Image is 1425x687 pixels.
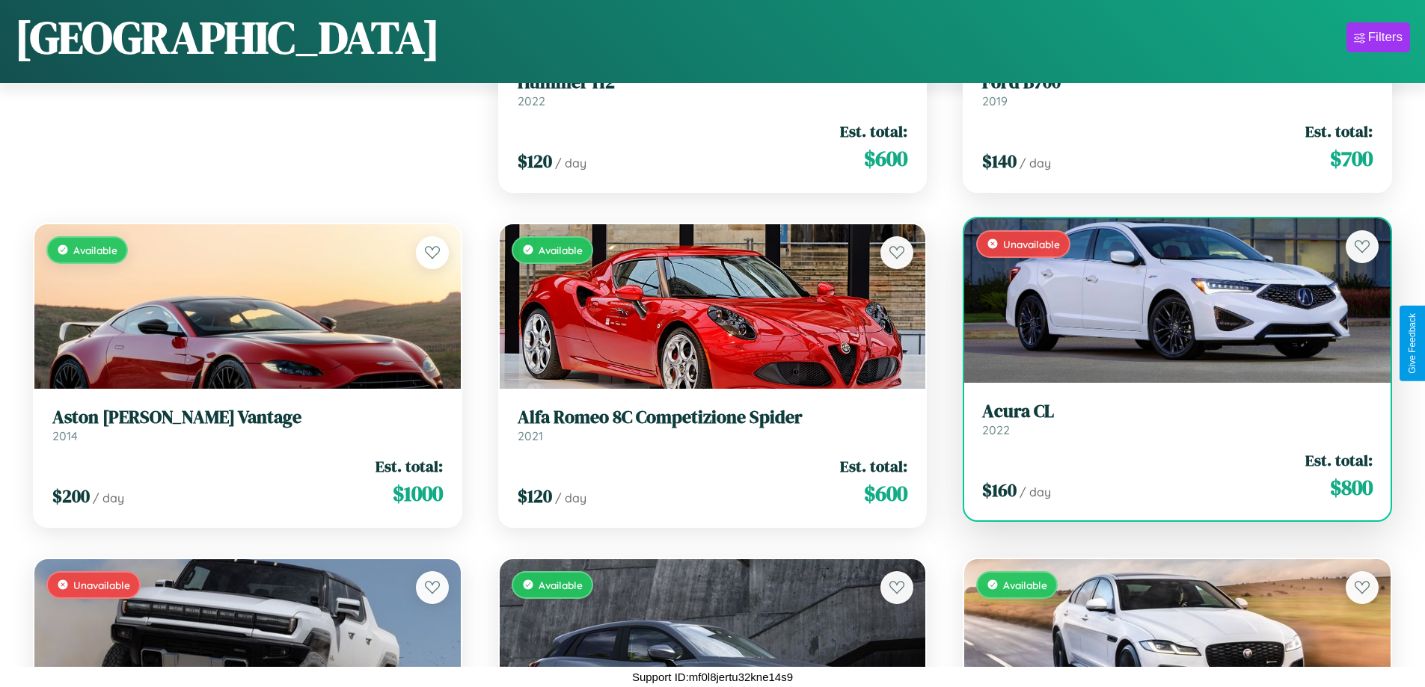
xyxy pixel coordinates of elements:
[1407,313,1418,374] div: Give Feedback
[1020,484,1051,499] span: / day
[518,72,908,93] h3: Hummer H2
[840,120,907,142] span: Est. total:
[1330,472,1373,502] span: $ 800
[982,401,1373,437] a: Acura CL2022
[982,72,1373,108] a: Ford B7002019
[1003,238,1060,250] span: Unavailable
[52,428,78,443] span: 2014
[1003,579,1047,591] span: Available
[555,490,586,505] span: / day
[982,72,1373,93] h3: Ford B700
[982,149,1017,173] span: $ 140
[982,422,1010,437] span: 2022
[73,579,130,591] span: Unavailable
[73,244,117,256] span: Available
[555,155,586,170] span: / day
[539,579,583,591] span: Available
[539,244,583,256] span: Available
[982,478,1017,502] span: $ 160
[982,93,1008,108] span: 2019
[864,144,907,173] span: $ 600
[840,455,907,477] span: Est. total:
[52,407,443,428] h3: Aston [PERSON_NAME] Vantage
[864,478,907,508] span: $ 600
[518,72,908,108] a: Hummer H22022
[1020,155,1051,170] span: / day
[15,7,440,68] h1: [GEOGRAPHIC_DATA]
[518,428,543,443] span: 2021
[93,490,124,505] span: / day
[1305,449,1373,471] span: Est. total:
[1305,120,1373,142] span: Est. total:
[518,484,552,508] span: $ 120
[518,407,908,428] h3: Alfa Romeo 8C Competizione Spider
[52,484,90,508] span: $ 200
[518,407,908,443] a: Alfa Romeo 8C Competizione Spider2021
[52,407,443,443] a: Aston [PERSON_NAME] Vantage2014
[632,667,793,687] p: Support ID: mf0l8jertu32kne14s9
[1330,144,1373,173] span: $ 700
[518,93,545,108] span: 2022
[393,478,443,508] span: $ 1000
[1346,22,1410,52] button: Filters
[518,149,552,173] span: $ 120
[376,455,443,477] span: Est. total:
[982,401,1373,422] h3: Acura CL
[1368,30,1403,45] div: Filters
